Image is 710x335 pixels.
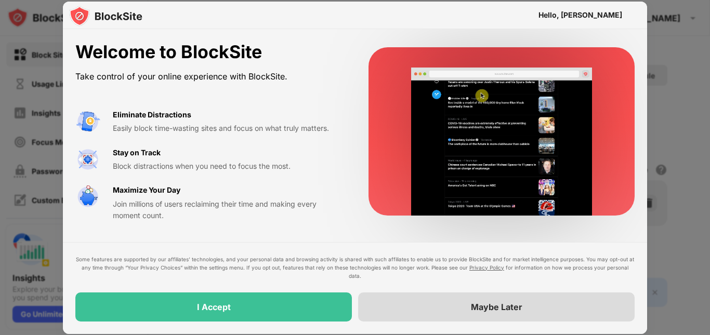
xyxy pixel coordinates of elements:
div: Join millions of users reclaiming their time and making every moment count. [113,198,344,222]
div: Take control of your online experience with BlockSite. [75,69,344,84]
a: Privacy Policy [469,264,504,271]
div: Maybe Later [471,302,522,312]
div: Block distractions when you need to focus the most. [113,160,344,172]
div: Maximize Your Day [113,184,180,196]
img: logo-blocksite.svg [69,6,142,26]
img: value-safe-time.svg [75,184,100,209]
div: Welcome to BlockSite [75,42,344,63]
div: Hello, [PERSON_NAME] [538,11,622,19]
div: Easily block time-wasting sites and focus on what truly matters. [113,123,344,134]
img: value-avoid-distractions.svg [75,109,100,134]
img: value-focus.svg [75,147,100,172]
div: I Accept [197,302,231,312]
div: Some features are supported by our affiliates’ technologies, and your personal data and browsing ... [75,255,635,280]
div: Eliminate Distractions [113,109,191,120]
div: Stay on Track [113,147,161,158]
